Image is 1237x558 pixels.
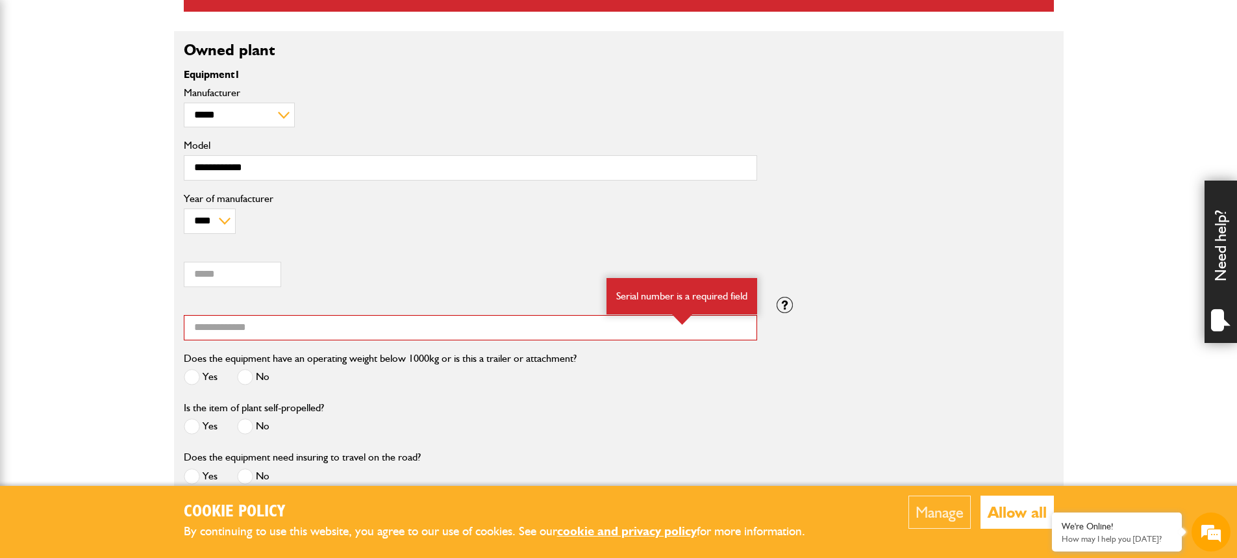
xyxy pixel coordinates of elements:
[184,369,218,385] label: Yes
[184,353,577,364] label: Does the equipment have an operating weight below 1000kg or is this a trailer or attachment?
[557,524,697,539] a: cookie and privacy policy
[184,70,757,80] p: Equipment
[184,140,757,151] label: Model
[1205,181,1237,343] div: Need help?
[234,68,240,81] span: 1
[672,314,692,325] img: error-box-arrow.svg
[237,418,269,435] label: No
[184,452,421,463] label: Does the equipment need insuring to travel on the road?
[1062,534,1172,544] p: How may I help you today?
[184,522,827,542] p: By continuing to use this website, you agree to our use of cookies. See our for more information.
[184,194,757,204] label: Year of manufacturer
[981,496,1054,529] button: Allow all
[184,468,218,485] label: Yes
[908,496,971,529] button: Manage
[237,369,269,385] label: No
[184,403,324,413] label: Is the item of plant self-propelled?
[184,418,218,435] label: Yes
[606,278,757,314] div: Serial number is a required field
[237,468,269,485] label: No
[1062,521,1172,532] div: We're Online!
[184,41,1054,60] h2: Owned plant
[184,502,827,522] h2: Cookie Policy
[184,88,757,98] label: Manufacturer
